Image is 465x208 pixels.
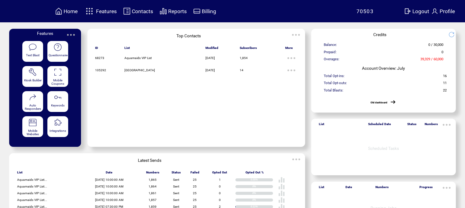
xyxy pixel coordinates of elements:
span: 16 [443,74,447,81]
span: Opted Out % [245,171,264,177]
span: 68273 [95,56,104,60]
span: Integrations [50,129,66,132]
span: Aquamaids VIP List... [17,198,47,202]
span: Latest Sends [138,158,161,163]
span: 11 [443,81,447,88]
span: ID [95,46,98,52]
img: coupons.svg [54,68,62,76]
span: [DATE] [205,56,215,60]
span: 0 / 30,000 [428,43,443,50]
img: integrations.svg [54,118,62,127]
span: Numbers [425,122,438,128]
span: Aquamaids VIP List... [17,185,47,188]
a: Billing [192,6,217,16]
img: poll%20-%20white.svg [278,176,285,183]
div: 0.05% [251,178,273,181]
span: Modified [205,46,218,52]
span: [DATE] [205,69,215,72]
img: ellypsis.svg [441,182,453,194]
a: Questionnaire [47,41,68,62]
span: Features [96,8,117,14]
div: 0% [252,199,273,202]
span: More [285,46,293,52]
span: 39,329 / 60,000 [420,57,443,64]
span: Subscribers [240,46,257,52]
span: 0 [219,191,221,195]
span: Date [106,171,113,177]
span: Account Overview: July [362,66,405,71]
img: exit.svg [404,7,411,15]
img: creidtcard.svg [193,7,201,15]
a: Kiosk Builder [22,66,43,87]
span: Profile [440,8,455,14]
span: Aquamaids VIP List... [17,178,47,181]
span: List [124,46,130,52]
span: 14 [240,69,243,72]
img: features.svg [84,6,95,16]
a: Mobile Websites [22,116,43,137]
span: [DATE] 10:00:00 AM [95,198,124,202]
span: Progress [419,185,433,191]
span: Mobile Coupons [51,79,64,85]
span: Top Contacts [176,33,201,38]
span: Home [64,8,78,14]
span: 22 [443,88,447,95]
span: Balance: [324,43,337,50]
span: Text Blast [26,54,39,57]
span: Questionnaire [49,54,68,57]
span: Overages: [324,57,339,64]
img: ellypsis.svg [441,119,453,131]
div: 0% [252,192,273,195]
span: Scheduled Date [368,122,391,128]
a: Keywords [47,91,68,112]
img: home.svg [55,7,62,15]
img: keywords.svg [54,93,62,102]
a: Features [83,5,118,17]
img: questionnaire.svg [54,43,62,51]
span: Status [407,122,416,128]
span: 25 [193,191,197,195]
span: Aquamaids VIP List [124,56,152,60]
img: poll%20-%20white.svg [278,197,285,203]
img: ellypsis.svg [290,153,302,165]
span: 1 [219,178,221,181]
img: auto-responders.svg [28,93,37,102]
span: Numbers [375,185,389,191]
a: Home [54,6,79,16]
span: Contacts [132,8,153,14]
a: Auto Responders [22,91,43,112]
span: Billing [202,8,216,14]
a: Mobile Coupons [47,66,68,87]
span: Opted Out [212,171,227,177]
span: List [319,185,324,191]
span: Total Blasts: [324,88,343,95]
span: List [17,171,23,177]
span: Logout [412,8,429,14]
span: 25 [193,185,197,188]
img: text-blast.svg [28,43,37,51]
a: Integrations [47,116,68,137]
span: [DATE] 10:00:00 AM [95,185,124,188]
img: profile.svg [431,7,438,15]
span: 25 [193,178,197,181]
span: 1,861 [149,191,157,195]
img: ellypsis.svg [285,52,297,64]
a: Logout [403,6,430,16]
span: 70503 [356,8,374,14]
span: Credits [373,32,386,37]
span: 105292 [95,69,106,72]
span: 1,857 [149,198,157,202]
span: 25 [193,198,197,202]
a: Text Blast [22,41,43,62]
span: Numbers [146,171,159,177]
span: 0 [441,50,443,57]
span: Sent [173,198,179,202]
span: Features [37,31,53,36]
span: Total Opt-outs: [324,81,347,88]
img: refresh.png [448,32,459,38]
img: ellypsis.svg [285,64,297,76]
span: Failed [190,171,199,177]
span: Date [345,185,352,191]
span: List [319,122,324,128]
span: Sent [173,185,179,188]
